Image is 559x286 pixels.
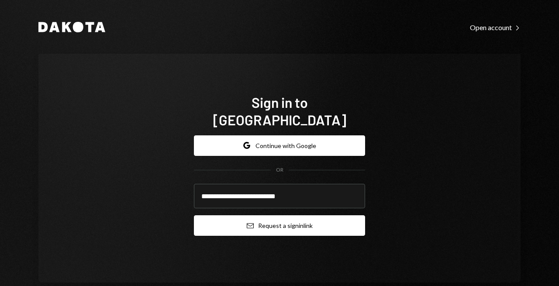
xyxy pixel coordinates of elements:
div: OR [276,166,283,174]
div: Open account [470,23,521,32]
a: Open account [470,22,521,32]
button: Continue with Google [194,135,365,156]
button: Request a signinlink [194,215,365,236]
h1: Sign in to [GEOGRAPHIC_DATA] [194,93,365,128]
